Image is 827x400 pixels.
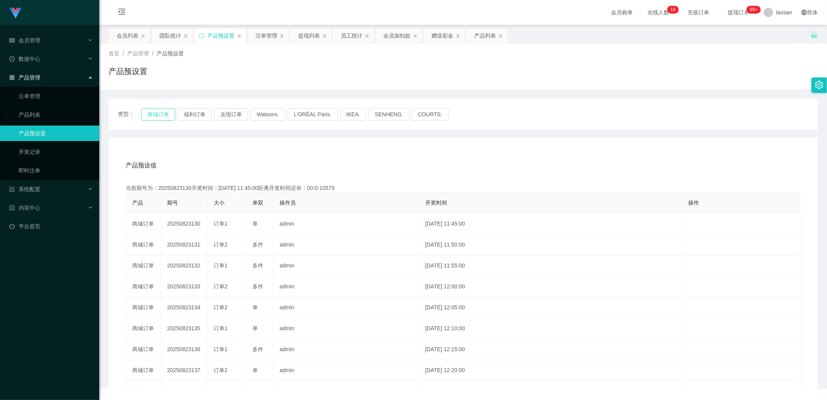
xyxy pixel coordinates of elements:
[214,367,228,373] span: 订单2
[252,262,263,269] span: 多件
[141,34,145,38] i: 图标: close
[412,108,449,121] button: COURTS.
[199,33,204,38] i: 图标: sync
[167,200,178,206] span: 期号
[252,283,263,290] span: 多件
[670,6,673,14] p: 1
[498,34,503,38] i: 图标: close
[9,8,22,19] img: logo.9652507e.png
[747,6,761,14] sup: 930
[419,360,682,381] td: [DATE] 12:20:00
[9,186,15,192] i: 图标: form
[456,34,460,38] i: 图标: close
[673,6,676,14] p: 8
[252,200,263,206] span: 单双
[161,234,207,255] td: 20250823131
[9,186,40,192] span: 系统配置
[273,297,419,318] td: admin
[9,56,40,62] span: 数据中心
[419,255,682,276] td: [DATE] 11:55:00
[9,75,15,80] i: 图标: appstore-o
[9,56,15,62] i: 图标: check-circle-o
[273,318,419,339] td: admin
[9,37,40,43] span: 会员管理
[273,214,419,234] td: admin
[644,10,673,15] span: 在线人数
[19,144,93,160] a: 开奖记录
[117,28,138,43] div: 会员列表
[252,388,258,394] span: 单
[724,10,754,15] span: 提现订单
[419,214,682,234] td: [DATE] 11:45:00
[252,304,258,310] span: 单
[126,161,157,170] span: 产品预设值
[383,28,411,43] div: 会员加扣款
[811,31,818,38] i: 图标: unlock
[126,360,161,381] td: 商城订单
[161,318,207,339] td: 20250823135
[273,276,419,297] td: admin
[161,214,207,234] td: 20250823130
[280,200,296,206] span: 操作员
[105,371,821,379] div: 2021
[161,297,207,318] td: 20250823134
[19,126,93,141] a: 产品预设置
[252,241,263,248] span: 多件
[413,34,418,38] i: 图标: close
[126,214,161,234] td: 商城订单
[126,255,161,276] td: 商城订单
[127,50,149,57] span: 产品管理
[425,200,447,206] span: 开奖时间
[815,81,824,89] i: 图标: setting
[19,88,93,104] a: 注单管理
[474,28,496,43] div: 产品列表
[214,346,228,352] span: 订单1
[252,325,258,331] span: 单
[207,28,235,43] div: 产品预设置
[419,234,682,255] td: [DATE] 11:50:00
[340,108,366,121] button: IKEA.
[273,339,419,360] td: admin
[132,200,143,206] span: 产品
[667,6,679,14] sup: 18
[109,50,119,57] span: 首页
[252,221,258,227] span: 单
[109,0,135,25] i: 图标: menu-fold
[432,28,453,43] div: 赠送彩金
[19,107,93,122] a: 产品列表
[9,38,15,43] i: 图标: table
[126,184,801,192] div: 当前期号为：20250823130开奖时间：[DATE] 11:45:00距离开奖时间还有：00:0-10579
[126,276,161,297] td: 商城订单
[126,318,161,339] td: 商城订单
[419,339,682,360] td: [DATE] 12:15:00
[365,34,369,38] i: 图标: close
[273,255,419,276] td: admin
[214,304,228,310] span: 订单2
[152,50,154,57] span: /
[684,10,713,15] span: 充值订单
[214,388,228,394] span: 订单1
[9,205,15,210] i: 图标: profile
[237,34,242,38] i: 图标: close
[322,34,327,38] i: 图标: close
[214,108,248,121] button: 兑现订单
[214,241,228,248] span: 订单2
[161,360,207,381] td: 20250823137
[19,163,93,178] a: 即时注单
[256,28,277,43] div: 注单管理
[161,339,207,360] td: 20250823136
[252,367,258,373] span: 单
[250,108,285,121] button: Watsons.
[214,262,228,269] span: 订单1
[9,205,40,211] span: 内容中心
[419,318,682,339] td: [DATE] 12:10:00
[118,108,141,121] span: 类型：
[341,28,363,43] div: 员工统计
[419,276,682,297] td: [DATE] 12:00:00
[369,108,409,121] button: SENHENG.
[288,108,338,121] button: L'ORÉAL Paris.
[280,34,284,38] i: 图标: close
[183,34,188,38] i: 图标: close
[178,108,212,121] button: 福利订单
[801,10,807,15] i: 图标: global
